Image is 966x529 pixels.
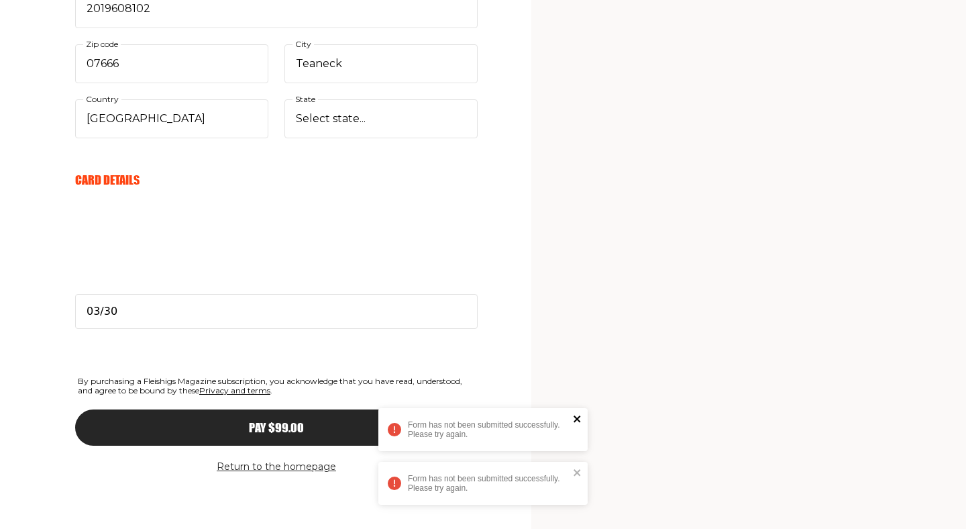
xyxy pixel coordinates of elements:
[75,248,478,349] iframe: cvv
[75,294,478,329] input: Please enter a valid expiration date in the format MM/YY
[83,37,121,52] label: Zip code
[75,44,268,83] input: Zip code
[408,474,569,493] div: Form has not been submitted successfully. Please try again.
[75,203,478,303] iframe: card
[284,44,478,83] input: City
[75,173,478,187] h6: Card Details
[199,385,270,395] a: Privacy and terms
[75,410,478,446] button: Pay $99.00
[408,420,569,440] div: Form has not been submitted successfully. Please try again.
[284,99,478,138] select: State
[292,91,318,106] label: State
[292,37,314,52] label: City
[573,414,582,424] button: close
[217,459,336,475] button: Return to the homepage
[249,422,304,434] span: Pay $99.00
[83,91,121,106] label: Country
[75,99,268,138] select: Country
[573,467,582,478] button: close
[75,374,478,399] span: By purchasing a Fleishigs Magazine subscription, you acknowledge that you have read, understood, ...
